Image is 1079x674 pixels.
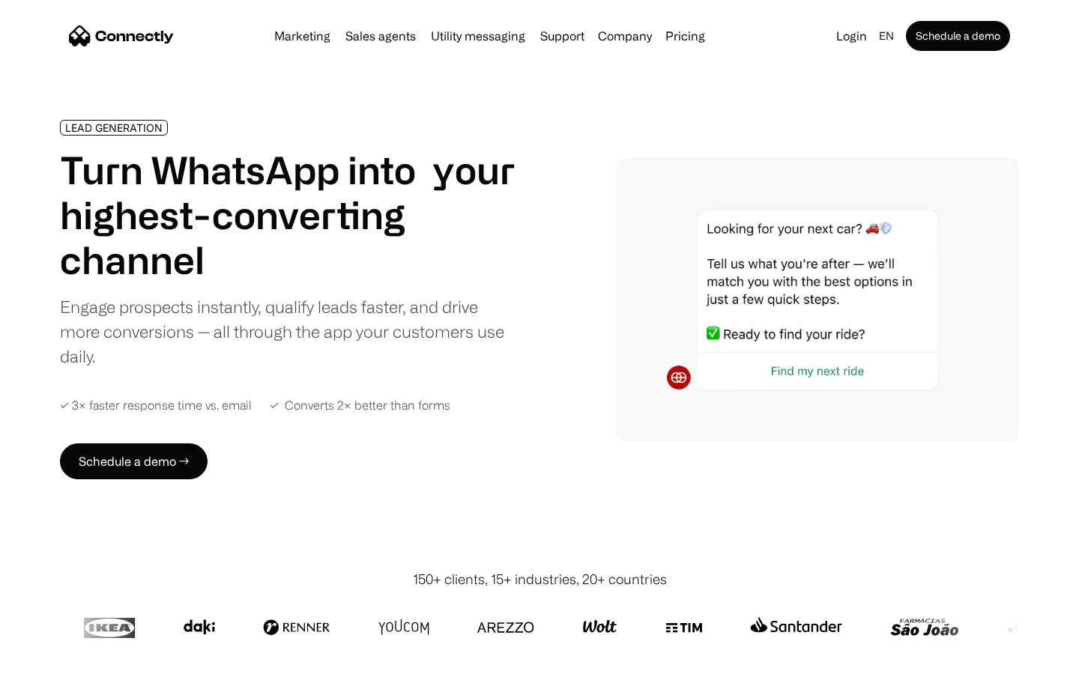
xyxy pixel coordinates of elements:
[906,21,1010,51] a: Schedule a demo
[598,25,652,46] div: Company
[425,30,531,42] a: Utility messaging
[60,294,516,368] div: Engage prospects instantly, qualify leads faster, and drive more conversions — all through the ap...
[268,30,336,42] a: Marketing
[60,148,516,282] h1: Turn WhatsApp into your highest-converting channel
[534,30,590,42] a: Support
[413,569,667,589] div: 150+ clients, 15+ industries, 20+ countries
[270,398,450,413] div: ✓ Converts 2× better than forms
[60,398,252,413] div: ✓ 3× faster response time vs. email
[830,25,873,46] a: Login
[60,443,208,479] a: Schedule a demo →
[659,30,711,42] a: Pricing
[339,30,422,42] a: Sales agents
[879,25,894,46] div: en
[65,122,163,133] div: LEAD GENERATION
